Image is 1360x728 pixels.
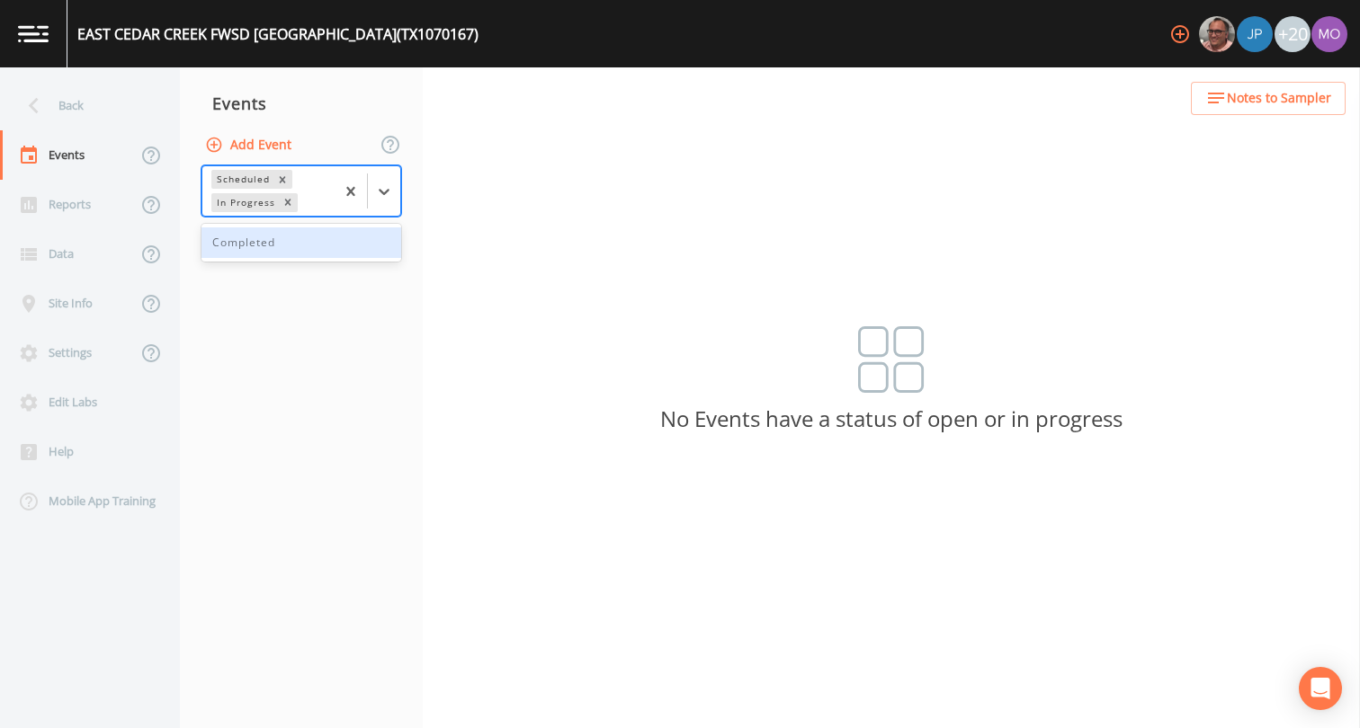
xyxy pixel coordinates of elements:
[858,326,925,393] img: svg%3e
[273,170,292,189] div: Remove Scheduled
[1275,16,1311,52] div: +20
[211,170,273,189] div: Scheduled
[201,129,299,162] button: Add Event
[423,411,1360,427] p: No Events have a status of open or in progress
[1227,87,1331,110] span: Notes to Sampler
[201,227,401,258] div: Completed
[180,81,423,126] div: Events
[1198,16,1236,52] div: Mike Franklin
[1237,16,1273,52] img: 41241ef155101aa6d92a04480b0d0000
[211,193,278,212] div: In Progress
[1236,16,1274,52] div: Joshua gere Paul
[1199,16,1235,52] img: e2d790fa78825a4bb76dcb6ab311d44c
[18,25,49,42] img: logo
[1311,16,1347,52] img: 4e251478aba98ce068fb7eae8f78b90c
[1191,82,1346,115] button: Notes to Sampler
[77,23,479,45] div: EAST CEDAR CREEK FWSD [GEOGRAPHIC_DATA] (TX1070167)
[1299,667,1342,710] div: Open Intercom Messenger
[278,193,298,212] div: Remove In Progress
